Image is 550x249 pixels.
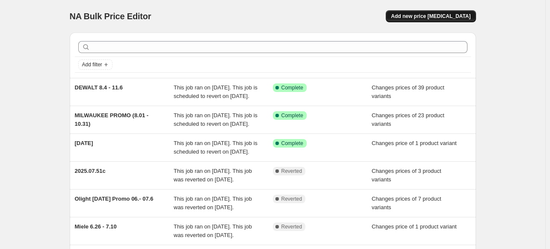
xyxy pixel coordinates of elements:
span: This job ran on [DATE]. This job was reverted on [DATE]. [174,168,252,183]
span: Add new price [MEDICAL_DATA] [391,13,470,20]
span: Changes price of 1 product variant [372,223,457,230]
span: Complete [281,84,303,91]
span: Complete [281,140,303,147]
span: This job ran on [DATE]. This job is scheduled to revert on [DATE]. [174,112,257,127]
span: Complete [281,112,303,119]
span: Changes prices of 3 product variants [372,168,441,183]
span: DEWALT 8.4 - 11.6 [75,84,123,91]
span: Changes prices of 39 product variants [372,84,444,99]
span: Reverted [281,223,302,230]
span: MILWAUKEE PROMO (8.01 - 10.31) [75,112,149,127]
span: This job ran on [DATE]. This job was reverted on [DATE]. [174,196,252,210]
span: Changes prices of 23 product variants [372,112,444,127]
span: Olight [DATE] Promo 06.- 07.6 [75,196,154,202]
span: 2025.07.51c [75,168,106,174]
span: Reverted [281,168,302,175]
span: This job ran on [DATE]. This job was reverted on [DATE]. [174,223,252,238]
span: [DATE] [75,140,93,146]
span: Changes price of 1 product variant [372,140,457,146]
span: Add filter [82,61,102,68]
button: Add filter [78,59,112,70]
span: Changes prices of 7 product variants [372,196,441,210]
span: Miele 6.26 - 7.10 [75,223,117,230]
span: This job ran on [DATE]. This job is scheduled to revert on [DATE]. [174,84,257,99]
button: Add new price [MEDICAL_DATA] [386,10,476,22]
span: This job ran on [DATE]. This job is scheduled to revert on [DATE]. [174,140,257,155]
span: NA Bulk Price Editor [70,12,151,21]
span: Reverted [281,196,302,202]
